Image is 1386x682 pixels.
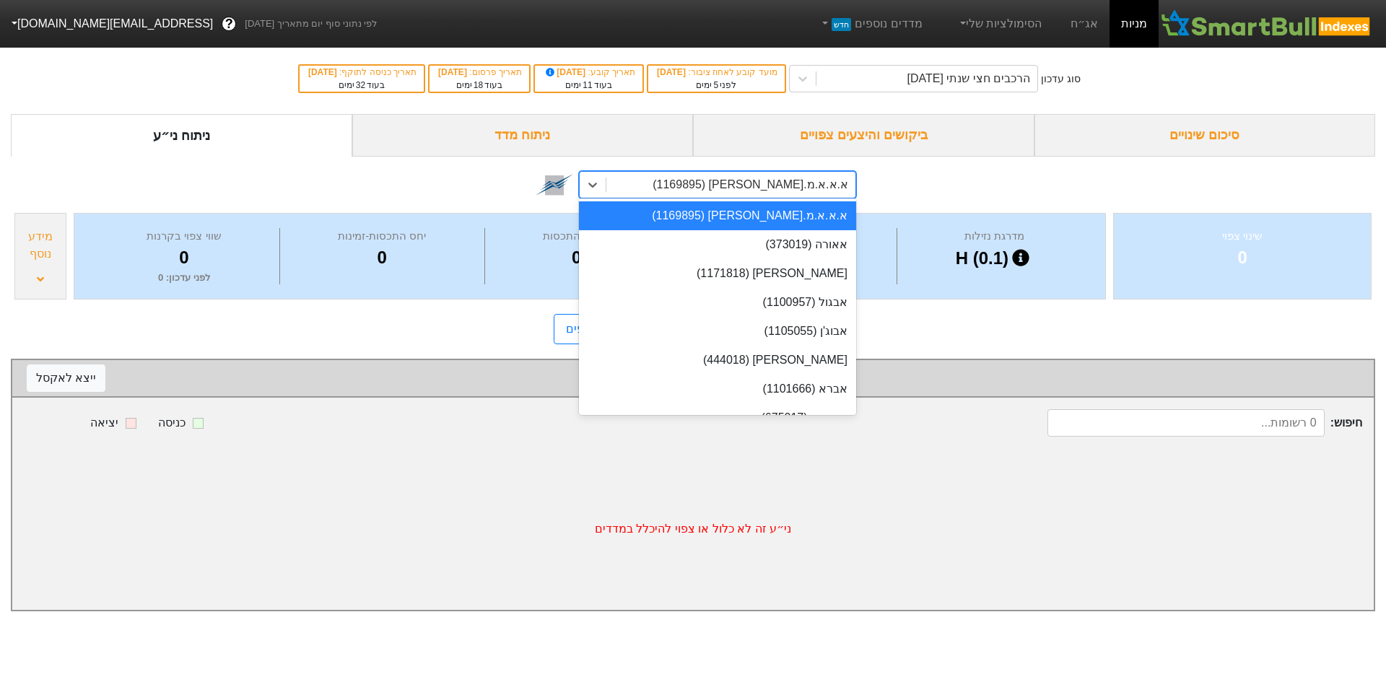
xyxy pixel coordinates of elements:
[307,79,417,92] div: בעוד ימים
[579,259,856,288] div: [PERSON_NAME] (1171818)
[832,18,851,31] span: חדש
[284,245,481,271] div: 0
[27,364,105,392] button: ייצא לאקסל
[901,228,1087,245] div: מדרגת נזילות
[158,414,186,432] div: כניסה
[12,448,1374,610] div: ני״ע זה לא כלול או צפוי להיכלל במדדים
[284,228,481,245] div: יחס התכסות-זמינות
[1047,409,1325,437] input: 0 רשומות...
[356,80,365,90] span: 32
[901,245,1087,272] div: H (0.1)
[474,80,483,90] span: 18
[579,288,856,317] div: אבגול (1100957)
[27,367,1359,389] div: שינוי צפוי לפי מדד
[655,66,777,79] div: מועד קובע לאחוז ציבור :
[536,166,573,204] img: tase link
[542,79,635,92] div: בעוד ימים
[1047,409,1362,437] span: חיפוש :
[489,245,679,271] div: 0.0
[653,176,848,193] div: א.א.א.מ.[PERSON_NAME] (1169895)
[438,67,469,77] span: [DATE]
[1041,71,1081,87] div: סוג עדכון
[92,228,276,245] div: שווי צפוי בקרנות
[225,14,233,34] span: ?
[579,201,856,230] div: א.א.א.מ.[PERSON_NAME] (1169895)
[579,403,856,432] div: אברבוך (675017)
[90,414,118,432] div: יציאה
[437,79,522,92] div: בעוד ימים
[1159,9,1374,38] img: SmartBull
[352,114,694,157] div: ניתוח מדד
[245,17,377,31] span: לפי נתוני סוף יום מתאריך [DATE]
[92,245,276,271] div: 0
[307,66,417,79] div: תאריך כניסה לתוקף :
[951,9,1048,38] a: הסימולציות שלי
[907,70,1030,87] div: הרכבים חצי שנתי [DATE]
[579,346,856,375] div: [PERSON_NAME] (444018)
[657,67,688,77] span: [DATE]
[437,66,522,79] div: תאריך פרסום :
[583,80,592,90] span: 11
[308,67,339,77] span: [DATE]
[814,9,928,38] a: מדדים נוספיםחדש
[579,230,856,259] div: אאורה (373019)
[1132,245,1353,271] div: 0
[542,66,635,79] div: תאריך קובע :
[1034,114,1376,157] div: סיכום שינויים
[693,114,1034,157] div: ביקושים והיצעים צפויים
[579,317,856,346] div: אבוג'ן (1105055)
[554,314,709,344] a: תנאי כניסה למדדים נוספים
[19,228,62,263] div: מידע נוסף
[713,80,718,90] span: 5
[544,67,588,77] span: [DATE]
[489,228,679,245] div: מספר ימי התכסות
[579,375,856,403] div: אברא (1101666)
[92,271,276,285] div: לפני עדכון : 0
[11,114,352,157] div: ניתוח ני״ע
[655,79,777,92] div: לפני ימים
[1132,228,1353,245] div: שינוי צפוי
